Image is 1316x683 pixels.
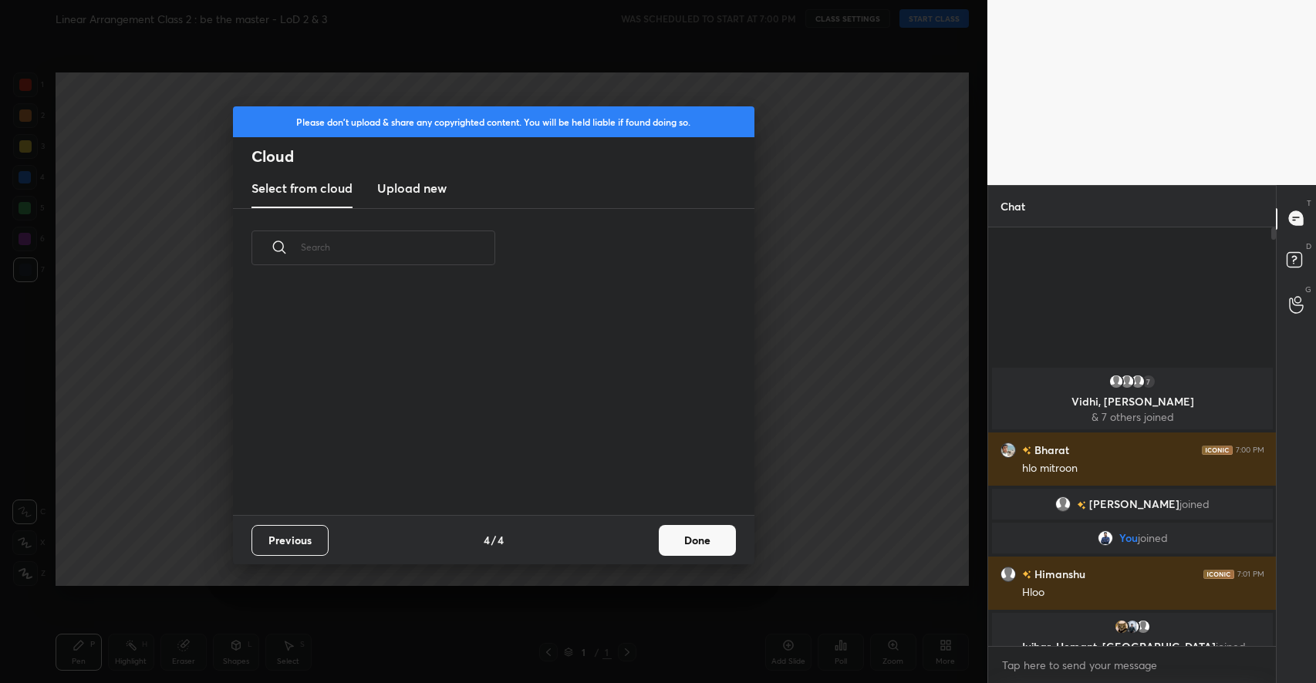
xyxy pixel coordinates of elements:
[1000,566,1016,581] img: default.png
[659,525,736,556] button: Done
[1022,461,1264,476] div: hlo mitroon
[251,179,353,197] h3: Select from cloud
[1001,411,1264,423] p: & 7 others joined
[233,283,736,515] div: grid
[377,179,447,197] h3: Upload new
[1125,619,1140,634] img: 3
[1130,374,1146,389] img: default.png
[1022,585,1264,601] div: Hloo
[1022,570,1031,579] img: no-rating-badge.077c3623.svg
[1306,241,1311,252] p: D
[491,532,496,548] h4: /
[1108,374,1124,389] img: default.png
[1077,501,1086,510] img: no-rating-badge.077c3623.svg
[1031,566,1085,582] h6: Himanshu
[1202,445,1233,454] img: iconic-dark.1390631f.png
[1114,619,1129,634] img: 25feedc8cdaf4e0d839fa67c2487ca96.jpg
[484,532,490,548] h4: 4
[1179,498,1210,510] span: joined
[1031,442,1069,458] h6: Bharat
[1055,496,1071,512] img: default.png
[1236,445,1264,454] div: 7:00 PM
[1305,284,1311,295] p: G
[498,532,504,548] h4: 4
[301,214,495,280] input: Search
[1137,532,1167,544] span: joined
[1022,446,1031,455] img: no-rating-badge.077c3623.svg
[1141,374,1156,389] div: 7
[1000,442,1016,457] img: 0855d1f39cd94220885f3572eb310123.jpg
[1215,639,1245,654] span: joined
[251,525,329,556] button: Previous
[988,365,1277,647] div: grid
[1001,395,1264,408] p: Vidhi, [PERSON_NAME]
[1307,197,1311,209] p: T
[1119,532,1137,544] span: You
[1135,619,1151,634] img: default.png
[251,146,754,167] h2: Cloud
[1089,498,1179,510] span: [PERSON_NAME]
[1097,530,1112,546] img: 3a6b3dcdb4d746208f5ef180f14109e5.png
[1119,374,1135,389] img: default.png
[1001,641,1264,653] p: Jujhar, Hemant, [GEOGRAPHIC_DATA]
[233,106,754,137] div: Please don't upload & share any copyrighted content. You will be held liable if found doing so.
[1237,569,1264,578] div: 7:01 PM
[1203,569,1234,578] img: iconic-dark.1390631f.png
[988,186,1038,227] p: Chat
